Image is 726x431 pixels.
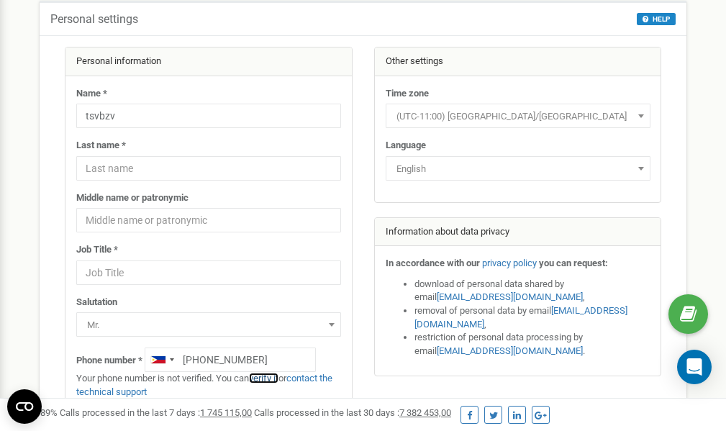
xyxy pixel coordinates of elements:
[539,258,608,268] strong: you can request:
[249,373,278,384] a: verify it
[414,305,627,330] a: [EMAIL_ADDRESS][DOMAIN_NAME]
[482,258,537,268] a: privacy policy
[200,407,252,418] u: 1 745 115,00
[76,104,341,128] input: Name
[76,372,341,399] p: Your phone number is not verified. You can or
[386,258,480,268] strong: In accordance with our
[414,331,650,358] li: restriction of personal data processing by email .
[76,354,142,368] label: Phone number *
[76,87,107,101] label: Name *
[145,348,178,371] div: Telephone country code
[386,156,650,181] span: English
[437,291,583,302] a: [EMAIL_ADDRESS][DOMAIN_NAME]
[386,104,650,128] span: (UTC-11:00) Pacific/Midway
[386,87,429,101] label: Time zone
[76,208,341,232] input: Middle name or patronymic
[391,159,645,179] span: English
[414,304,650,331] li: removal of personal data by email ,
[677,350,712,384] div: Open Intercom Messenger
[65,47,352,76] div: Personal information
[375,47,661,76] div: Other settings
[386,139,426,153] label: Language
[145,348,316,372] input: +1-800-555-55-55
[50,13,138,26] h5: Personal settings
[254,407,451,418] span: Calls processed in the last 30 days :
[437,345,583,356] a: [EMAIL_ADDRESS][DOMAIN_NAME]
[76,373,332,397] a: contact the technical support
[76,191,189,205] label: Middle name or patronymic
[391,106,645,127] span: (UTC-11:00) Pacific/Midway
[399,407,451,418] u: 7 382 453,00
[81,315,336,335] span: Mr.
[637,13,676,25] button: HELP
[414,278,650,304] li: download of personal data shared by email ,
[60,407,252,418] span: Calls processed in the last 7 days :
[76,260,341,285] input: Job Title
[76,139,126,153] label: Last name *
[375,218,661,247] div: Information about data privacy
[76,296,117,309] label: Salutation
[76,243,118,257] label: Job Title *
[7,389,42,424] button: Open CMP widget
[76,156,341,181] input: Last name
[76,312,341,337] span: Mr.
